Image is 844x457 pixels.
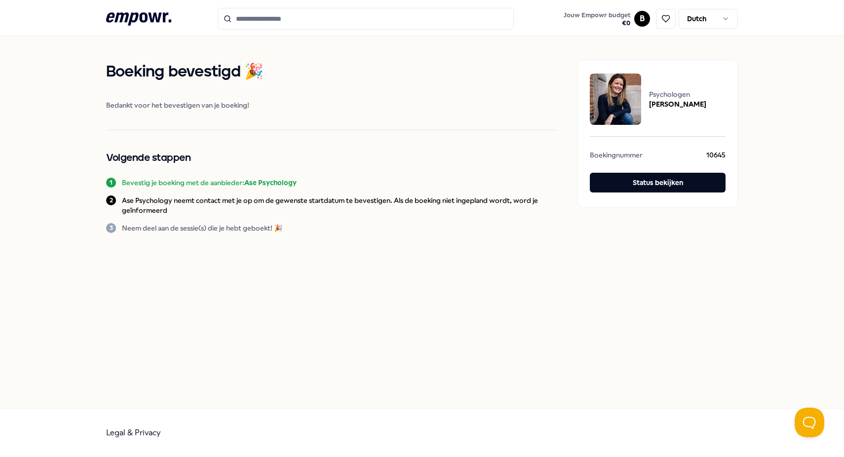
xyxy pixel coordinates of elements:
[562,9,632,29] button: Jouw Empowr budget€0
[560,8,634,29] a: Jouw Empowr budget€0
[649,89,706,99] span: Psychologen
[244,179,297,187] b: Ase Psychology
[590,173,726,195] a: Status bekijken
[564,19,630,27] span: € 0
[106,150,558,166] h2: Volgende stappen
[106,100,558,110] span: Bedankt voor het bevestigen van je boeking!
[106,223,116,233] div: 3
[706,150,726,163] span: 10645
[106,60,558,84] h1: Boeking bevestigd 🎉
[564,11,630,19] span: Jouw Empowr budget
[122,178,297,188] p: Bevestig je boeking met de aanbieder:
[590,150,643,163] span: Boekingnummer
[634,11,650,27] button: B
[106,178,116,188] div: 1
[106,195,116,205] div: 2
[106,428,161,437] a: Legal & Privacy
[122,223,282,233] p: Neem deel aan de sessie(s) die je hebt geboekt! 🎉
[590,173,726,192] button: Status bekijken
[218,8,514,30] input: Search for products, categories or subcategories
[795,408,824,437] iframe: Help Scout Beacon - Open
[649,99,706,109] span: [PERSON_NAME]
[122,195,558,215] p: Ase Psychology neemt contact met je op om de gewenste startdatum te bevestigen. Als de boeking ni...
[590,74,641,125] img: package image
